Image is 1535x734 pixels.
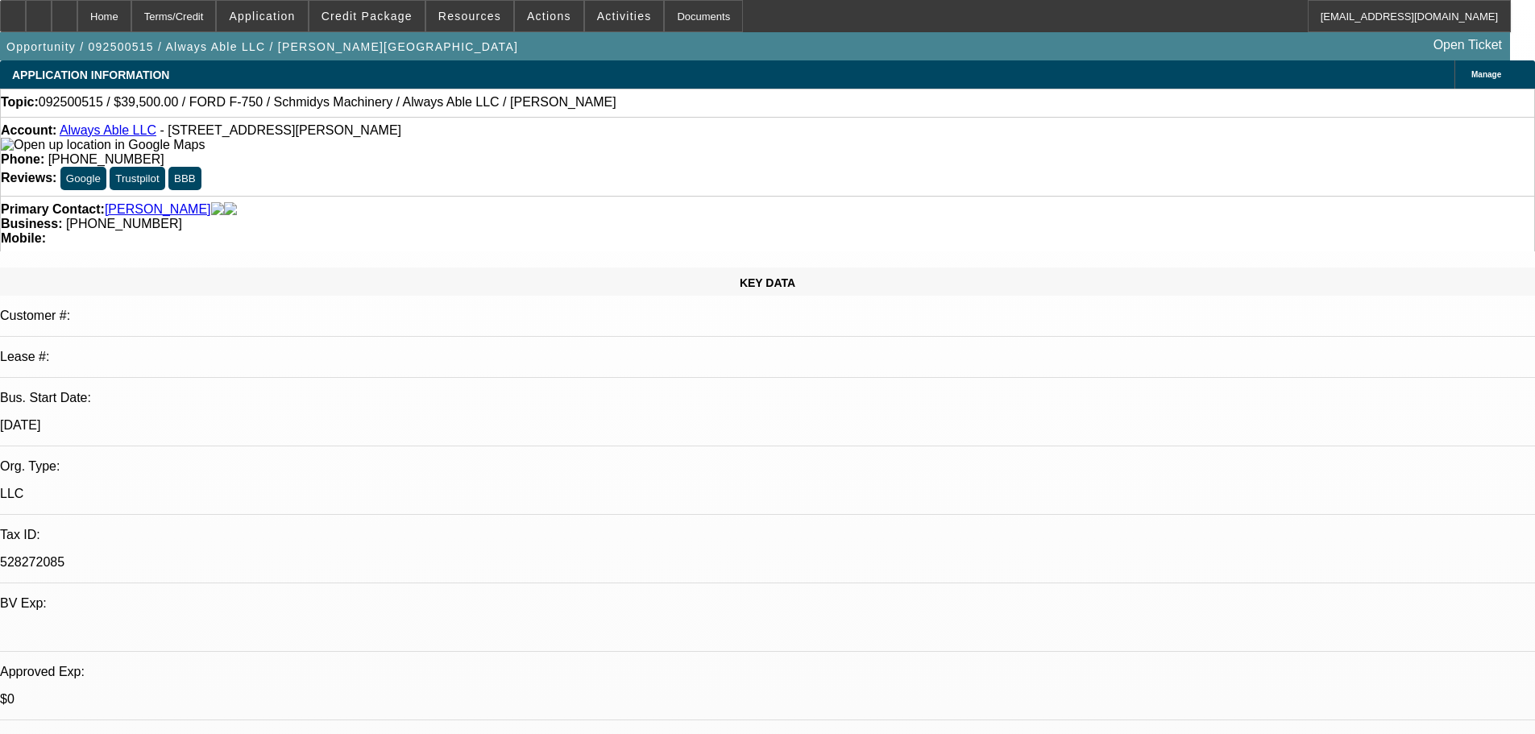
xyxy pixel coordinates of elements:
a: [PERSON_NAME] [105,202,211,217]
a: Always Able LLC [60,123,156,137]
span: Opportunity / 092500515 / Always Able LLC / [PERSON_NAME][GEOGRAPHIC_DATA] [6,40,518,53]
button: BBB [168,167,201,190]
button: Trustpilot [110,167,164,190]
strong: Mobile: [1,231,46,245]
span: Actions [527,10,571,23]
button: Resources [426,1,513,31]
a: View Google Maps [1,138,205,151]
strong: Reviews: [1,171,56,185]
img: Open up location in Google Maps [1,138,205,152]
span: Manage [1471,70,1501,79]
button: Application [217,1,307,31]
strong: Phone: [1,152,44,166]
strong: Business: [1,217,62,230]
button: Credit Package [309,1,425,31]
strong: Primary Contact: [1,202,105,217]
strong: Account: [1,123,56,137]
span: - [STREET_ADDRESS][PERSON_NAME] [160,123,401,137]
strong: Topic: [1,95,39,110]
a: Open Ticket [1427,31,1508,59]
img: linkedin-icon.png [224,202,237,217]
span: APPLICATION INFORMATION [12,68,169,81]
span: Activities [597,10,652,23]
button: Actions [515,1,583,31]
span: [PHONE_NUMBER] [66,217,182,230]
span: Application [229,10,295,23]
img: facebook-icon.png [211,202,224,217]
span: KEY DATA [740,276,795,289]
span: Resources [438,10,501,23]
span: [PHONE_NUMBER] [48,152,164,166]
button: Activities [585,1,664,31]
button: Google [60,167,106,190]
span: Credit Package [322,10,413,23]
span: 092500515 / $39,500.00 / FORD F-750 / Schmidys Machinery / Always Able LLC / [PERSON_NAME] [39,95,616,110]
